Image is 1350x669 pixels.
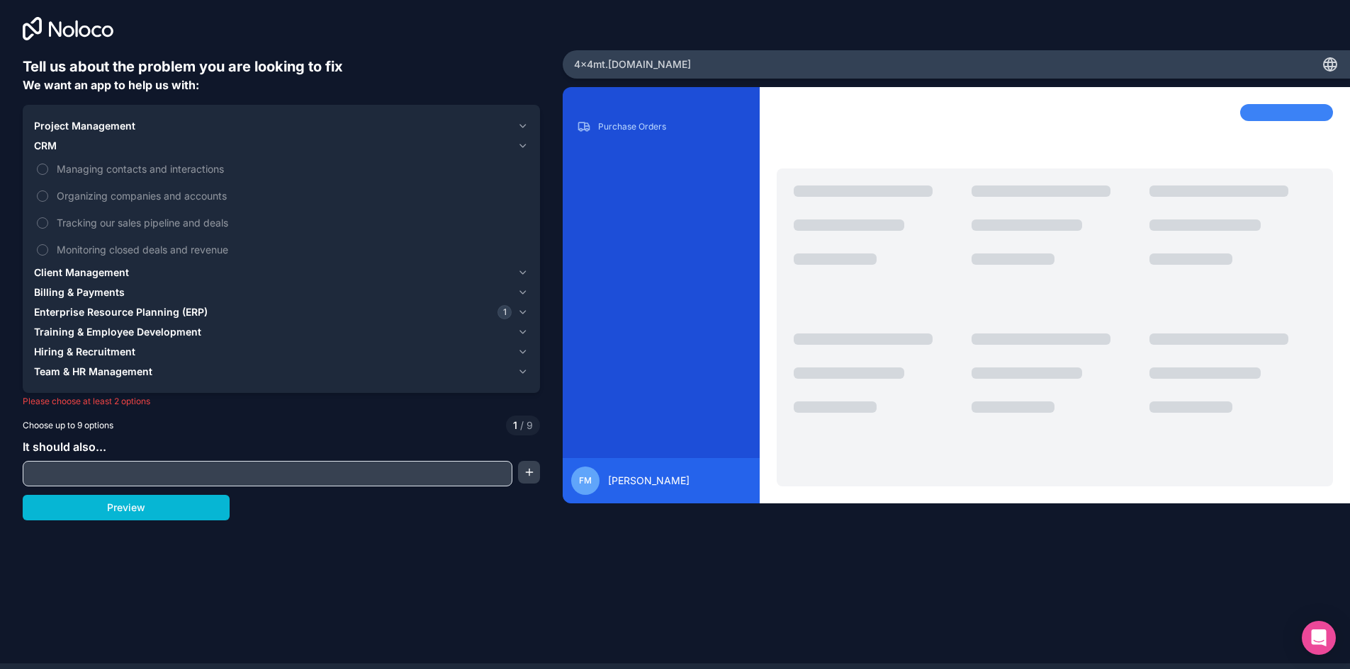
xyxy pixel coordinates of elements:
[34,263,529,282] button: Client Management
[37,244,48,256] button: Monitoring closed deals and revenue
[23,396,540,407] p: Please choose at least 2 options
[513,418,517,433] span: 1
[574,57,691,72] span: 4x4mt .[DOMAIN_NAME]
[34,302,529,322] button: Enterprise Resource Planning (ERP)1
[57,242,526,257] span: Monitoring closed deals and revenue
[34,305,208,319] span: Enterprise Resource Planning (ERP)
[520,419,524,431] span: /
[23,57,540,76] h6: Tell us about the problem you are looking to fix
[34,322,529,342] button: Training & Employee Development
[23,419,113,432] span: Choose up to 9 options
[34,119,135,133] span: Project Management
[34,365,152,379] span: Team & HR Management
[34,136,529,156] button: CRM
[34,285,125,299] span: Billing & Payments
[598,121,746,132] p: Purchase Orders
[608,474,690,488] span: [PERSON_NAME]
[23,440,106,454] span: It should also...
[23,495,230,520] button: Preview
[57,188,526,203] span: Organizing companies and accounts
[517,418,533,433] span: 9
[574,115,748,447] div: scrollable content
[34,362,529,382] button: Team & HR Management
[34,116,529,136] button: Project Management
[497,305,512,319] span: 1
[34,342,529,362] button: Hiring & Recruitment
[34,345,135,359] span: Hiring & Recruitment
[34,325,201,339] span: Training & Employee Development
[1302,621,1336,655] div: Open Intercom Messenger
[57,215,526,230] span: Tracking our sales pipeline and deals
[34,282,529,302] button: Billing & Payments
[579,475,592,486] span: fm
[37,190,48,202] button: Organizing companies and accounts
[57,161,526,176] span: Managing contacts and interactions
[34,156,529,263] div: CRM
[37,217,48,229] button: Tracking our sales pipeline and deals
[37,164,48,175] button: Managing contacts and interactions
[23,78,199,92] span: We want an app to help us with:
[34,265,129,280] span: Client Management
[34,139,57,153] span: CRM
